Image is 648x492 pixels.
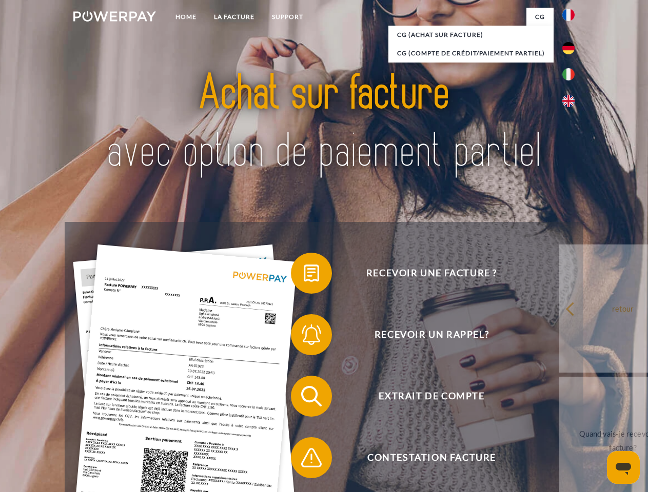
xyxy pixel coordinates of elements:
img: qb_search.svg [299,383,324,409]
a: LA FACTURE [205,8,263,26]
span: Recevoir un rappel? [306,314,557,355]
img: en [562,95,575,107]
span: Contestation Facture [306,437,557,478]
img: de [562,42,575,54]
img: qb_bill.svg [299,260,324,286]
button: Recevoir un rappel? [291,314,558,355]
img: qb_bell.svg [299,322,324,347]
img: logo-powerpay-white.svg [73,11,156,22]
img: qb_warning.svg [299,445,324,470]
img: fr [562,9,575,21]
img: title-powerpay_fr.svg [98,49,550,196]
img: it [562,68,575,80]
a: CG [526,8,554,26]
button: Contestation Facture [291,437,558,478]
a: Support [263,8,312,26]
span: Recevoir une facture ? [306,253,557,294]
span: Extrait de compte [306,376,557,417]
button: Extrait de compte [291,376,558,417]
button: Recevoir une facture ? [291,253,558,294]
a: CG (Compte de crédit/paiement partiel) [388,44,554,63]
a: CG (achat sur facture) [388,26,554,44]
iframe: Bouton de lancement de la fenêtre de messagerie [607,451,640,484]
a: Home [167,8,205,26]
